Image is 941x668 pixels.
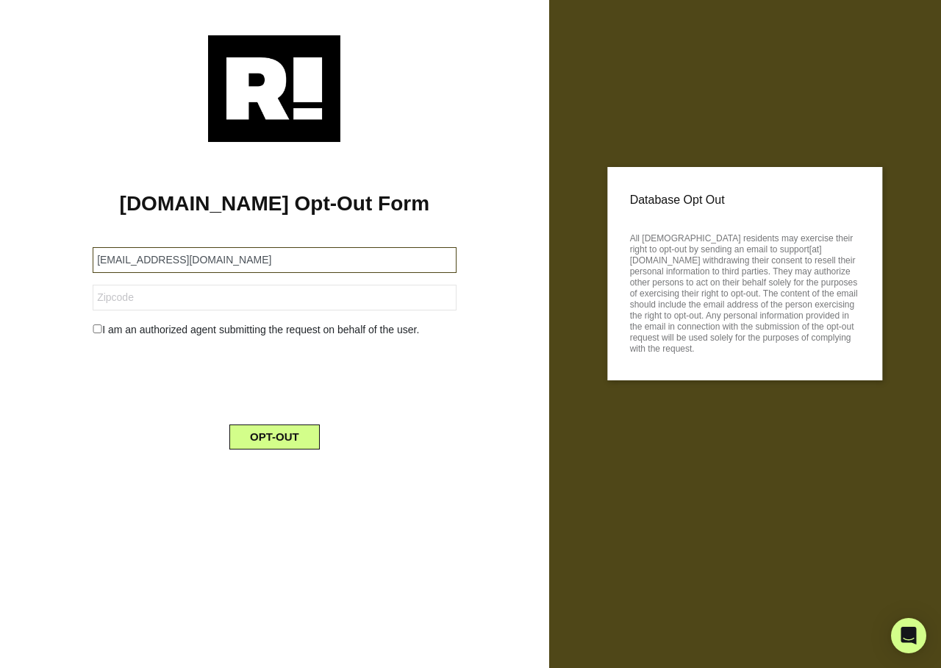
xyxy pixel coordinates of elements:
[229,424,320,450] button: OPT-OUT
[93,247,456,273] input: Email Address
[93,285,456,310] input: Zipcode
[630,229,860,355] p: All [DEMOGRAPHIC_DATA] residents may exercise their right to opt-out by sending an email to suppo...
[162,349,386,407] iframe: reCAPTCHA
[630,189,860,211] p: Database Opt Out
[208,35,340,142] img: Retention.com
[22,191,527,216] h1: [DOMAIN_NAME] Opt-Out Form
[82,322,467,338] div: I am an authorized agent submitting the request on behalf of the user.
[891,618,926,653] div: Open Intercom Messenger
